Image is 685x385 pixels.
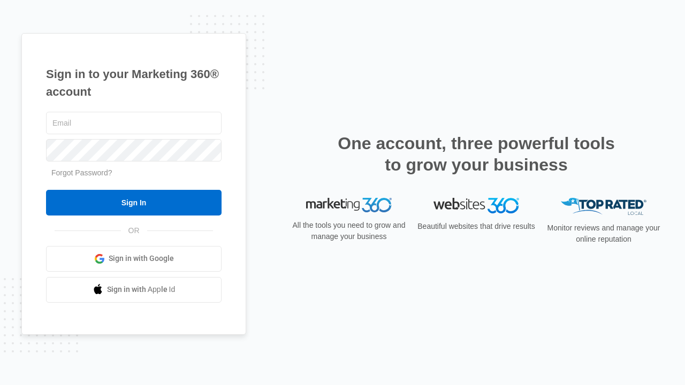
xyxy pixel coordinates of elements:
[561,198,646,215] img: Top Rated Local
[416,221,536,232] p: Beautiful websites that drive results
[334,133,618,175] h2: One account, three powerful tools to grow your business
[109,253,174,264] span: Sign in with Google
[46,190,222,215] input: Sign In
[46,112,222,134] input: Email
[51,168,112,177] a: Forgot Password?
[306,198,392,213] img: Marketing 360
[46,246,222,272] a: Sign in with Google
[289,220,409,242] p: All the tools you need to grow and manage your business
[107,284,176,295] span: Sign in with Apple Id
[433,198,519,213] img: Websites 360
[46,277,222,303] a: Sign in with Apple Id
[121,225,147,236] span: OR
[544,222,664,245] p: Monitor reviews and manage your online reputation
[46,65,222,101] h1: Sign in to your Marketing 360® account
